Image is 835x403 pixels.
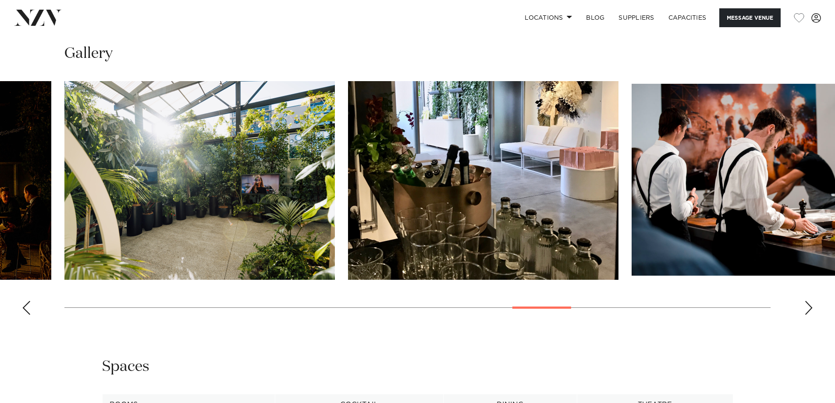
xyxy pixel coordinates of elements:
[102,357,149,377] h2: Spaces
[64,44,113,64] h2: Gallery
[14,10,62,25] img: nzv-logo.png
[64,81,335,280] swiper-slide: 20 / 30
[611,8,661,27] a: SUPPLIERS
[719,8,781,27] button: Message Venue
[518,8,579,27] a: Locations
[579,8,611,27] a: BLOG
[661,8,714,27] a: Capacities
[348,81,618,280] swiper-slide: 21 / 30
